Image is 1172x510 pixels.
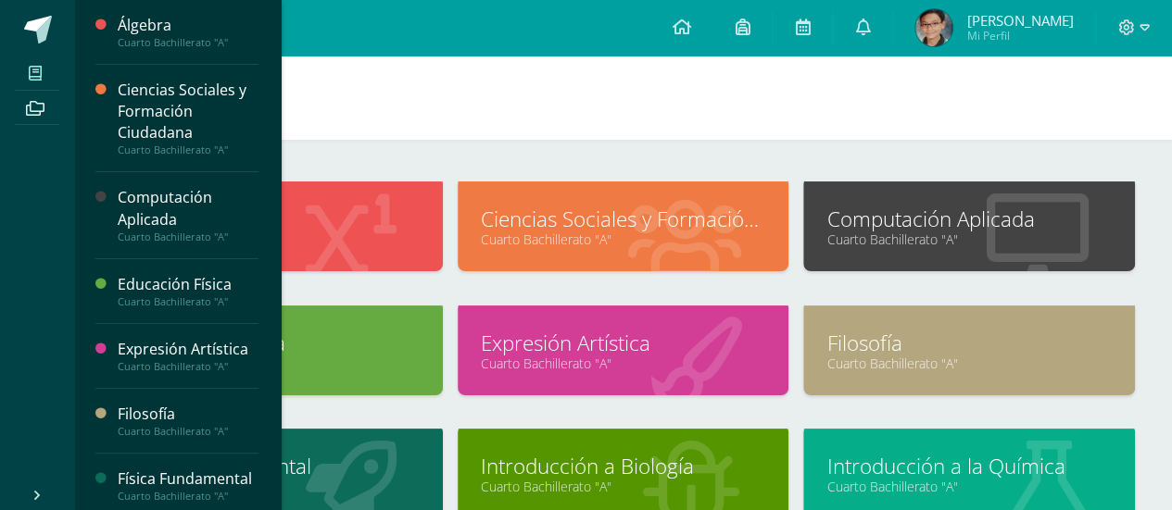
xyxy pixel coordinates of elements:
[118,36,258,49] div: Cuarto Bachillerato "A"
[118,339,258,373] a: Expresión ArtísticaCuarto Bachillerato "A"
[118,425,258,438] div: Cuarto Bachillerato "A"
[966,11,1073,30] span: [PERSON_NAME]
[481,355,766,372] a: Cuarto Bachillerato "A"
[481,452,766,480] a: Introducción a Biología
[481,329,766,357] a: Expresión Artística
[966,28,1073,44] span: Mi Perfil
[118,274,258,308] a: Educación FísicaCuarto Bachillerato "A"
[118,80,258,156] a: Ciencias Sociales y Formación CiudadanaCuarto Bachillerato "A"
[118,274,258,295] div: Educación Física
[118,468,258,490] div: Física Fundamental
[826,478,1112,495] a: Cuarto Bachillerato "A"
[118,468,258,503] a: Física FundamentalCuarto Bachillerato "A"
[118,295,258,308] div: Cuarto Bachillerato "A"
[481,478,766,495] a: Cuarto Bachillerato "A"
[826,230,1112,248] a: Cuarto Bachillerato "A"
[118,360,258,373] div: Cuarto Bachillerato "A"
[481,205,766,233] a: Ciencias Sociales y Formación Ciudadana
[118,143,258,156] div: Cuarto Bachillerato "A"
[118,187,258,243] a: Computación AplicadaCuarto Bachillerato "A"
[118,404,258,425] div: Filosofía
[118,15,258,49] a: ÁlgebraCuarto Bachillerato "A"
[826,205,1112,233] a: Computación Aplicada
[118,15,258,36] div: Álgebra
[826,329,1112,357] a: Filosofía
[118,187,258,230] div: Computación Aplicada
[118,404,258,438] a: FilosofíaCuarto Bachillerato "A"
[118,490,258,503] div: Cuarto Bachillerato "A"
[826,452,1112,480] a: Introducción a la Química
[481,230,766,248] a: Cuarto Bachillerato "A"
[118,339,258,360] div: Expresión Artística
[118,230,258,243] div: Cuarto Bachillerato "A"
[118,80,258,143] div: Ciencias Sociales y Formación Ciudadana
[826,355,1112,372] a: Cuarto Bachillerato "A"
[915,9,952,46] img: 3bba886a9c75063d96c5e58f8e6632be.png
